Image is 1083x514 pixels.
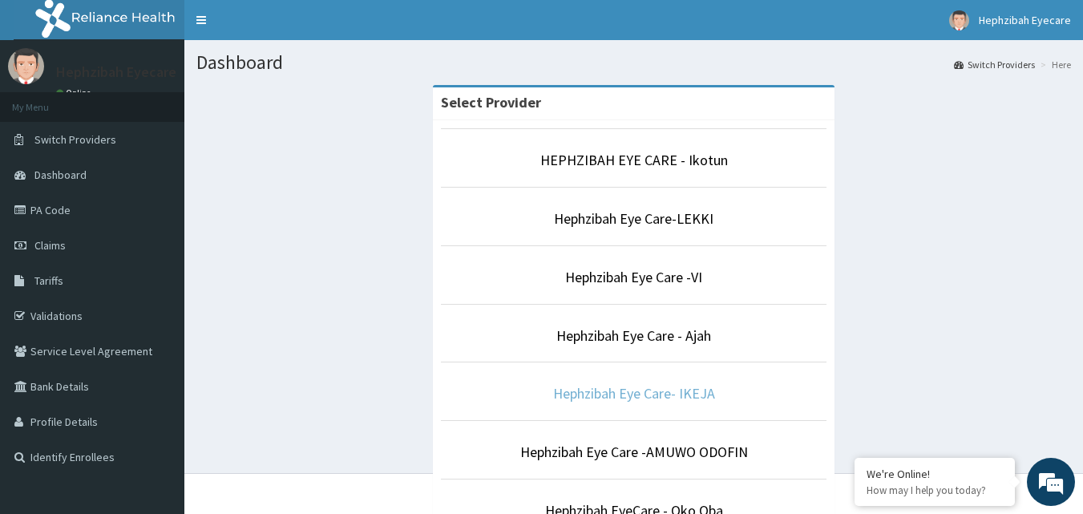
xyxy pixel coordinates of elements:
[867,484,1003,497] p: How may I help you today?
[554,209,713,228] a: Hephzibah Eye Care-LEKKI
[540,151,728,169] a: HEPHZIBAH EYE CARE - Ikotun
[56,65,176,79] p: Hephzibah Eyecare
[520,443,748,461] a: Hephzibah Eye Care -AMUWO ODOFIN
[949,10,969,30] img: User Image
[979,13,1071,27] span: Hephzibah Eyecare
[196,52,1071,73] h1: Dashboard
[565,268,702,286] a: Hephzibah Eye Care -VI
[34,132,116,147] span: Switch Providers
[441,93,541,111] strong: Select Provider
[34,238,66,253] span: Claims
[553,384,715,403] a: Hephzibah Eye Care- IKEJA
[56,87,95,99] a: Online
[867,467,1003,481] div: We're Online!
[954,58,1035,71] a: Switch Providers
[34,168,87,182] span: Dashboard
[8,48,44,84] img: User Image
[1037,58,1071,71] li: Here
[556,326,711,345] a: Hephzibah Eye Care - Ajah
[34,273,63,288] span: Tariffs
